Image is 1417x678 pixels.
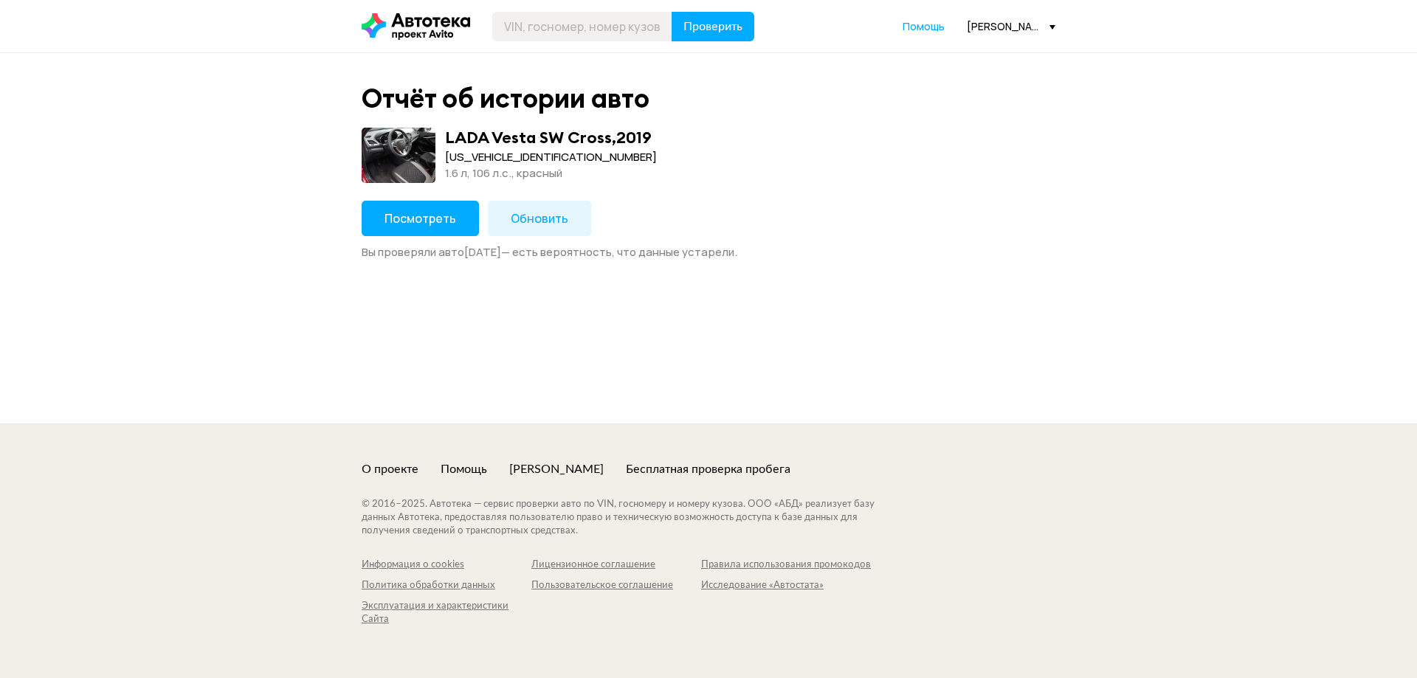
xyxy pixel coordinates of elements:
a: Политика обработки данных [362,579,531,592]
div: [PERSON_NAME][EMAIL_ADDRESS][DOMAIN_NAME] [967,19,1055,33]
div: Отчёт об истории авто [362,83,649,114]
div: Вы проверяли авто [DATE] — есть вероятность, что данные устарели. [362,245,1055,260]
div: 1.6 л, 106 л.c., красный [445,165,657,181]
span: Посмотреть [385,210,456,226]
a: Бесплатная проверка пробега [626,461,790,477]
a: Правила использования промокодов [701,558,871,572]
span: Помощь [903,19,945,33]
a: О проекте [362,461,418,477]
button: Обновить [488,201,591,236]
a: Исследование «Автостата» [701,579,871,592]
div: LADA Vesta SW Cross , 2019 [445,128,652,147]
a: Помощь [441,461,487,477]
a: Пользовательское соглашение [531,579,701,592]
button: Проверить [672,12,754,41]
button: Посмотреть [362,201,479,236]
a: Информация о cookies [362,558,531,572]
span: Обновить [511,210,568,226]
a: Эксплуатация и характеристики Сайта [362,600,531,626]
a: Помощь [903,19,945,34]
input: VIN, госномер, номер кузова [492,12,672,41]
a: [PERSON_NAME] [509,461,604,477]
div: © 2016– 2025 . Автотека — сервис проверки авто по VIN, госномеру и номеру кузова. ООО «АБД» реали... [362,498,904,538]
div: [US_VEHICLE_IDENTIFICATION_NUMBER] [445,149,657,165]
span: Проверить [683,21,742,32]
a: Лицензионное соглашение [531,558,701,572]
